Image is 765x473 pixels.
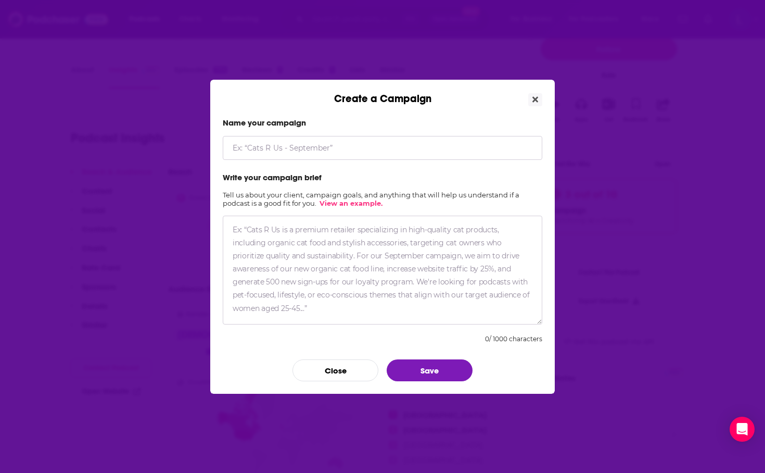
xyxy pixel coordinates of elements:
[223,191,542,207] h2: Tell us about your client, campaign goals, and anything that will help us understand if a podcast...
[387,359,473,381] button: Save
[223,136,542,160] input: Ex: “Cats R Us - September”
[223,172,542,182] label: Write your campaign brief
[320,199,382,207] a: View an example.
[528,93,542,106] button: Close
[292,359,378,381] button: Close
[485,335,542,343] div: 0 / 1000 characters
[223,118,542,128] label: Name your campaign
[730,417,755,442] div: Open Intercom Messenger
[210,80,555,105] div: Create a Campaign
